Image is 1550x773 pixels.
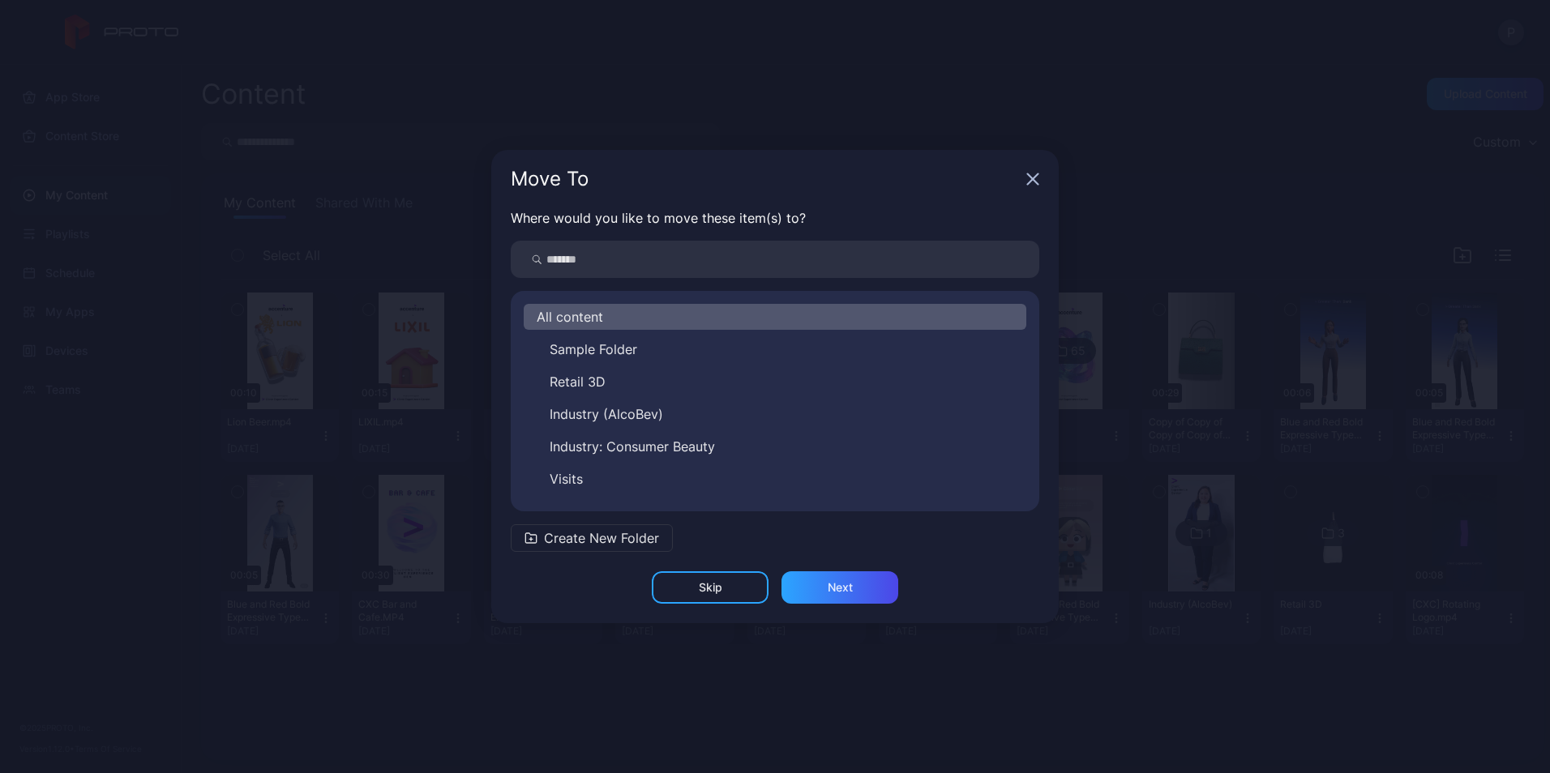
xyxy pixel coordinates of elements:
button: Industry (AlcoBev) [524,401,1026,427]
button: Sample Folder [524,336,1026,362]
span: Create New Folder [544,528,659,548]
span: Sample Folder [550,340,637,359]
span: Industry (AlcoBev) [550,404,663,424]
p: Where would you like to move these item(s) to? [511,208,1039,228]
span: Visits [550,469,583,489]
div: Move To [511,169,1020,189]
span: Retail 3D [550,372,606,391]
button: Industry: Consumer Beauty [524,433,1026,459]
button: Visits [524,466,1026,492]
button: Next [781,571,898,604]
span: All content [537,307,603,327]
div: Skip [699,581,722,594]
button: Skip [652,571,769,604]
span: Industry: Consumer Beauty [550,437,715,456]
div: Next [828,581,853,594]
button: Retail 3D [524,369,1026,395]
button: Create New Folder [511,524,673,552]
